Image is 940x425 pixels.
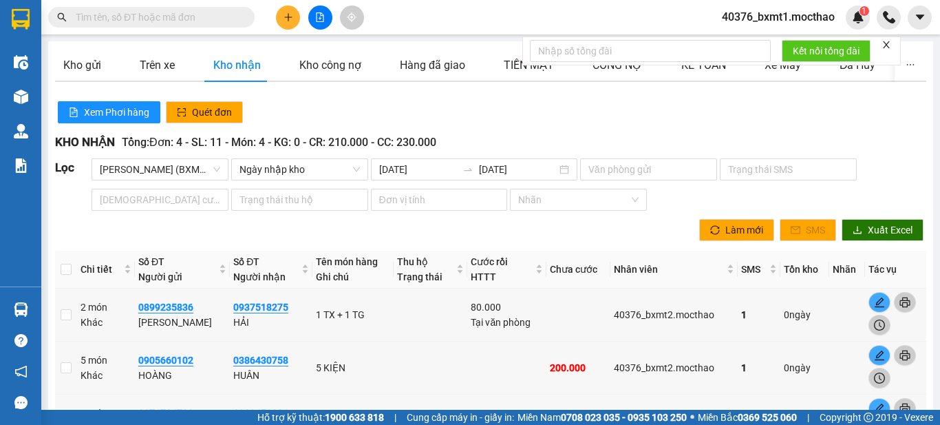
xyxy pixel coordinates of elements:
[479,162,557,177] input: Ngày kết thúc
[859,6,869,16] sup: 1
[12,9,30,30] img: logo-vxr
[868,315,890,335] button: clock-circle
[741,362,747,373] span: 1
[793,43,859,59] span: Kết nối tổng đài
[14,302,28,317] img: warehouse-icon
[862,6,866,16] span: 1
[81,262,121,277] span: Chi tiết
[14,365,28,378] span: notification
[400,56,465,74] div: Hàng đã giao
[81,300,131,330] div: 2 món
[550,362,586,373] span: 200.000
[894,398,916,419] button: printer
[561,412,687,423] strong: 0708 023 035 - 0935 103 250
[325,412,384,423] strong: 1900 633 818
[908,6,932,30] button: caret-down
[698,410,797,425] span: Miền Bắc
[784,307,826,322] div: 0 ngày
[316,362,345,373] span: 5 KIỆN
[239,159,360,180] span: Ngày nhập kho
[14,55,28,70] img: warehouse-icon
[614,262,723,277] span: Nhân viên
[852,11,864,23] img: icon-new-feature
[853,225,862,236] span: download
[316,309,365,320] span: 1 TX + 1 TG
[233,355,288,366] span: 0386430758
[192,105,232,120] span: Quét đơn
[868,368,890,388] button: clock-circle
[284,12,293,22] span: plus
[84,105,149,120] span: Xem Phơi hàng
[710,225,720,236] span: sync
[257,410,384,425] span: Hỗ trợ kỹ thuật:
[699,219,774,241] button: syncLàm mới
[81,353,131,383] div: 5 món
[865,251,926,289] th: Tác vụ
[14,124,28,138] img: warehouse-icon
[462,164,473,175] span: to
[869,403,890,414] span: edit
[869,373,890,384] span: clock-circle
[69,107,78,118] span: file-text
[122,136,436,149] span: Tổng: Đơn: 4 - SL: 11 - Món: 4 - KG: 0 - CR: 210.000 - CC: 230.000
[55,135,115,149] span: KHO NHẬN
[138,302,193,313] span: 0899235836
[738,412,797,423] strong: 0369 525 060
[895,350,915,361] span: printer
[471,256,508,267] span: Cước rồi
[610,289,737,342] td: 40376_bxmt2.mocthao
[81,370,103,381] span: Khác
[894,345,916,366] button: printer
[397,256,428,267] span: Thu hộ
[869,320,890,331] span: clock-circle
[81,317,103,328] span: Khác
[784,360,826,375] div: 0 ngày
[340,6,364,30] button: aim
[894,292,916,313] button: printer
[276,6,300,30] button: plus
[471,271,496,282] span: HTTT
[882,40,891,50] span: close
[530,40,771,62] input: Nhập số tổng đài
[868,345,890,366] button: edit
[58,101,160,123] button: file-textXem Phơi hàng
[895,403,915,414] span: printer
[55,160,74,174] span: Lọc
[833,262,862,277] div: Nhãn
[315,12,325,22] span: file-add
[868,292,890,313] button: edit
[883,11,895,23] img: phone-icon
[233,271,286,282] span: Người nhận
[517,410,687,425] span: Miền Nam
[316,408,364,419] span: 1TG+2BAO
[379,162,457,177] input: Ngày bắt đầu
[741,309,747,320] span: 1
[807,410,809,425] span: |
[57,12,67,22] span: search
[471,302,501,313] span: 80.000
[550,262,607,277] div: Chưa cước
[711,8,846,25] span: 40376_bxmt1.mocthao
[299,56,361,74] div: Kho công nợ
[233,256,259,267] span: Số ĐT
[690,415,694,420] span: ⚪️
[138,408,193,419] span: 0376706783
[138,317,212,328] span: [PERSON_NAME]
[610,342,737,395] td: 40376_bxmt2.mocthao
[407,410,514,425] span: Cung cấp máy in - giấy in:
[869,350,890,361] span: edit
[166,101,243,123] button: scanQuét đơn
[895,297,915,308] span: printer
[14,90,28,104] img: warehouse-icon
[397,271,442,282] span: Trạng thái
[316,254,390,284] div: Tên món hàng Ghi chú
[14,334,28,347] span: question-circle
[868,222,912,238] span: Xuất Excel
[842,219,923,241] button: downloadXuất Excel
[308,6,332,30] button: file-add
[138,271,182,282] span: Người gửi
[100,159,220,180] span: Hồ Chí Minh (BXMT)
[906,60,915,70] span: ellipsis
[76,10,238,25] input: Tìm tên, số ĐT hoặc mã đơn
[213,56,261,74] div: Kho nhận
